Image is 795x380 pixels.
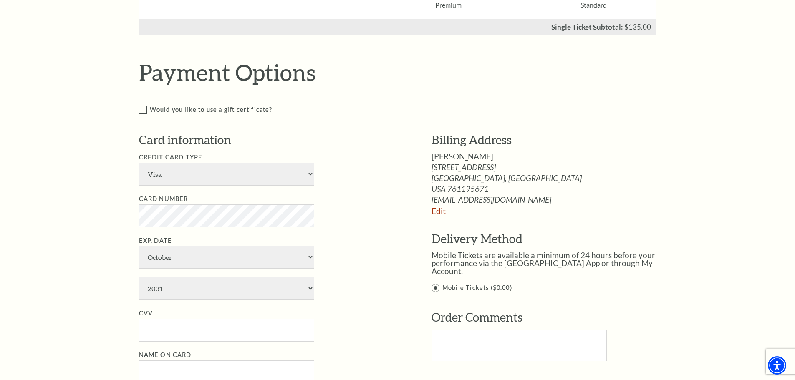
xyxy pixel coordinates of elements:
[432,133,512,147] span: Billing Address
[432,330,607,361] textarea: Text area
[624,23,651,31] span: $135.00
[432,163,674,171] span: [STREET_ADDRESS]
[432,310,522,324] span: Order Comments
[139,163,314,186] select: Single select
[432,283,674,293] label: Mobile Tickets ($0.00)
[139,351,192,358] label: Name on Card
[139,246,314,269] select: Exp. Date
[432,206,446,216] a: Edit
[139,277,314,300] select: Exp. Date
[432,196,674,204] span: [EMAIL_ADDRESS][DOMAIN_NAME]
[139,105,674,115] label: Would you like to use a gift certificate?
[139,195,188,202] label: Card Number
[432,174,674,182] span: [GEOGRAPHIC_DATA], [GEOGRAPHIC_DATA]
[768,356,786,375] div: Accessibility Menu
[432,185,674,193] span: USA 761195671
[139,310,153,317] label: CVV
[139,237,172,244] label: Exp. Date
[551,23,623,30] p: Single Ticket Subtotal:
[139,132,406,148] h3: Card information
[432,151,493,161] span: [PERSON_NAME]
[432,232,522,246] span: Delivery Method
[139,154,203,161] label: Credit Card Type
[432,251,674,275] p: Mobile Tickets are available a minimum of 24 hours before your performance via the [GEOGRAPHIC_DA...
[139,59,674,86] h2: Payment Options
